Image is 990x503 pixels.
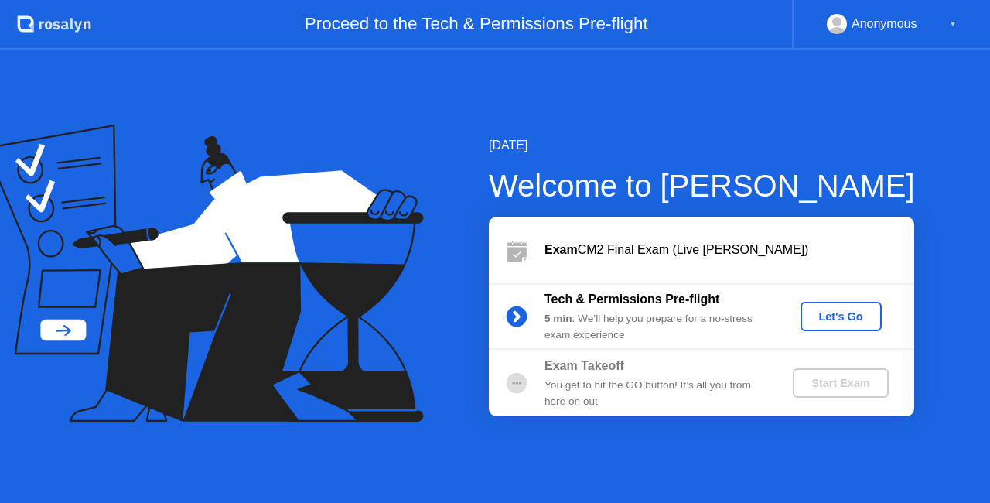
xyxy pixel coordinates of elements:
div: [DATE] [489,136,915,155]
button: Start Exam [793,368,888,398]
div: Start Exam [799,377,882,389]
button: Let's Go [801,302,882,331]
div: Let's Go [807,310,876,323]
div: Anonymous [852,14,917,34]
div: You get to hit the GO button! It’s all you from here on out [544,378,767,409]
b: Tech & Permissions Pre-flight [544,293,719,306]
b: 5 min [544,313,572,324]
b: Exam [544,243,578,256]
div: Welcome to [PERSON_NAME] [489,163,915,209]
b: Exam Takeoff [544,359,624,372]
div: CM2 Final Exam (Live [PERSON_NAME]) [544,241,914,259]
div: : We’ll help you prepare for a no-stress exam experience [544,311,767,343]
div: ▼ [949,14,957,34]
